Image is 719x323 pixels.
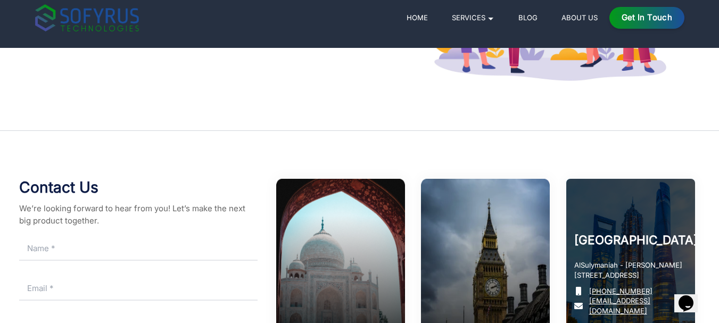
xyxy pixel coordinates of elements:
a: [PHONE_NUMBER] [589,286,652,296]
h2: Contact Us [19,179,258,197]
a: Blog [514,11,541,24]
input: Email * [19,277,258,301]
p: AlSulymaniah - [PERSON_NAME][STREET_ADDRESS] [574,260,687,280]
a: Get in Touch [609,7,684,29]
a: Services 🞃 [448,11,498,24]
iframe: chat widget [674,280,708,312]
input: Name * [19,237,258,261]
p: We’re looking forward to hear from you! Let’s make the next big product together. [19,203,258,227]
img: sofyrus [35,4,139,31]
a: [EMAIL_ADDRESS][DOMAIN_NAME] [589,296,687,316]
a: Home [402,11,432,24]
a: About Us [557,11,601,24]
h2: [GEOGRAPHIC_DATA] [574,232,687,248]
